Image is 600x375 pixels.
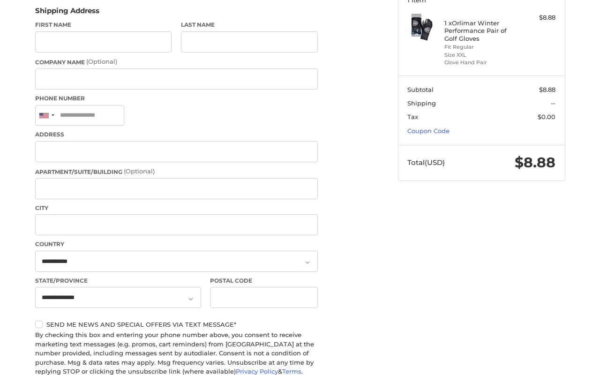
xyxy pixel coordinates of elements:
[444,51,516,59] li: Size XXL
[407,86,434,93] span: Subtotal
[538,113,555,120] span: $0.00
[518,13,555,22] div: $8.88
[35,57,318,67] label: Company Name
[444,19,516,42] h4: 1 x Orlimar Winter Performance Pair of Golf Gloves
[407,99,436,107] span: Shipping
[539,86,555,93] span: $8.88
[35,130,318,139] label: Address
[36,105,57,126] div: United States: +1
[124,167,155,175] small: (Optional)
[35,204,318,212] label: City
[86,58,117,65] small: (Optional)
[35,94,318,103] label: Phone Number
[407,127,450,135] a: Coupon Code
[282,367,301,375] a: Terms
[444,43,516,51] li: Fit Regular
[35,240,318,248] label: Country
[236,367,278,375] a: Privacy Policy
[515,154,555,171] span: $8.88
[35,21,172,29] label: First Name
[210,277,318,285] label: Postal Code
[407,158,445,167] span: Total (USD)
[35,321,318,328] label: Send me news and special offers via text message*
[35,167,318,176] label: Apartment/Suite/Building
[444,59,516,67] li: Glove Hand Pair
[181,21,318,29] label: Last Name
[407,113,418,120] span: Tax
[551,99,555,107] span: --
[35,277,201,285] label: State/Province
[35,6,99,21] legend: Shipping Address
